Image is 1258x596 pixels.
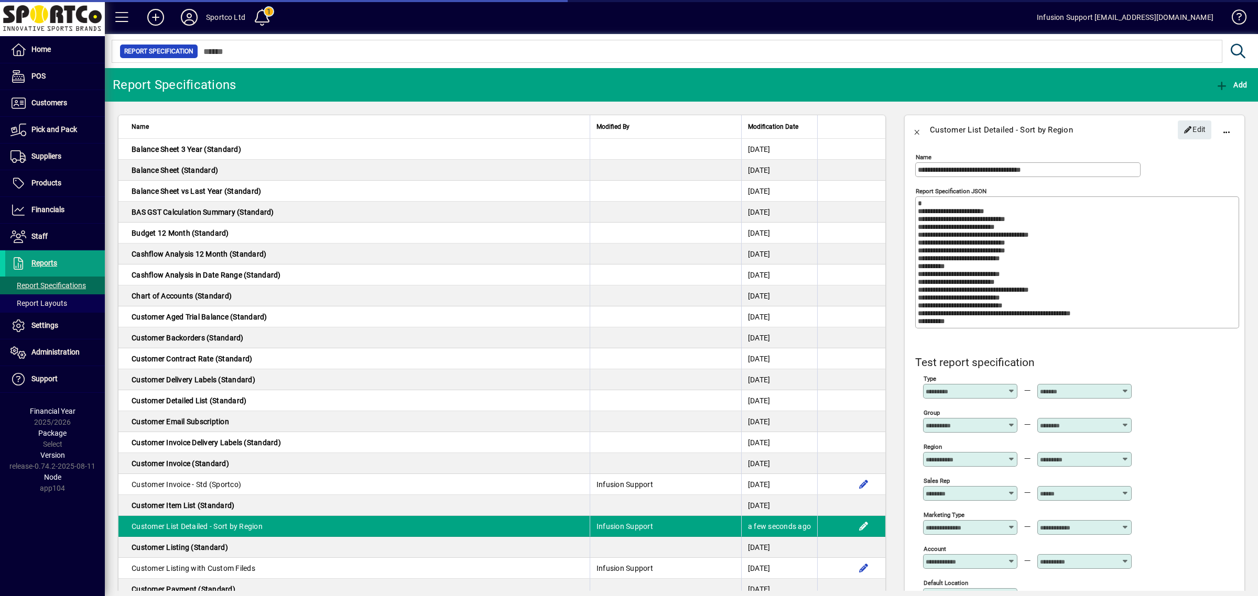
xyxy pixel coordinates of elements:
span: Customer Backorders (Standard) [132,334,244,342]
span: Budget 12 Month (Standard) [132,229,229,237]
span: Version [40,451,65,459]
a: Administration [5,339,105,366]
mat-label: Name [916,153,931,161]
span: Report Layouts [10,299,67,307]
td: [DATE] [741,244,817,264]
span: POS [31,72,46,80]
span: Package [38,429,67,437]
span: Balance Sheet 3 Year (Standard) [132,145,241,153]
button: Edit [855,518,872,535]
mat-label: Type [924,375,936,382]
div: Modification Date [748,121,811,133]
span: Report Specification [124,46,193,57]
a: Staff [5,224,105,250]
span: Customer Email Subscription [132,417,229,426]
span: Cashflow Analysis in Date Range (Standard) [132,271,281,279]
td: [DATE] [741,495,817,516]
app-page-header-button: Back [905,117,930,142]
button: Add [1213,75,1250,94]
button: Add [139,8,172,27]
span: Customers [31,98,67,107]
span: Suppliers [31,152,61,160]
button: Edit [855,560,872,577]
button: More options [1214,117,1239,142]
span: Settings [31,321,58,329]
div: Infusion Support [EMAIL_ADDRESS][DOMAIN_NAME] [1037,9,1213,26]
td: [DATE] [741,181,817,202]
a: Financials [5,197,105,223]
button: Edit [1178,120,1211,139]
span: Customer Delivery Labels (Standard) [132,376,255,384]
div: Report Specifications [113,76,236,93]
a: Knowledge Base [1224,2,1245,36]
button: Edit [855,476,872,493]
span: Customer Invoice - Std (Sportco) [132,480,241,489]
span: Customer Item List (Standard) [132,501,234,510]
a: Products [5,170,105,196]
mat-label: Group [924,409,940,416]
td: [DATE] [741,558,817,579]
a: Suppliers [5,144,105,170]
td: [DATE] [741,285,817,306]
span: Customer Invoice Delivery Labels (Standard) [132,438,281,447]
div: Customer List Detailed - Sort by Region [930,122,1073,138]
td: [DATE] [741,369,817,390]
td: a few seconds ago [741,516,817,537]
td: [DATE] [741,264,817,285]
span: Home [31,45,51,53]
span: Customer List Detailed - Sort by Region [132,522,263,531]
span: Customer Aged Trial Balance (Standard) [132,313,267,321]
td: [DATE] [741,223,817,244]
a: Home [5,37,105,63]
span: Pick and Pack [31,125,77,134]
span: Infusion Support [597,522,653,531]
div: Sportco Ltd [206,9,245,26]
td: [DATE] [741,327,817,348]
div: Name [132,121,583,133]
span: BAS GST Calculation Summary (Standard) [132,208,274,216]
span: Support [31,374,58,383]
span: Customer Listing with Custom Fileds [132,564,255,572]
mat-label: Account [924,545,946,553]
td: [DATE] [741,139,817,160]
span: Customer Payment (Standard) [132,585,235,593]
a: Pick and Pack [5,117,105,143]
button: Profile [172,8,206,27]
span: Customer Listing (Standard) [132,543,228,551]
span: Name [132,121,149,133]
a: POS [5,63,105,90]
span: Financial Year [30,407,75,415]
td: [DATE] [741,390,817,411]
mat-label: Marketing Type [924,511,964,518]
span: Customer Detailed List (Standard) [132,396,246,405]
a: Report Layouts [5,294,105,312]
span: Staff [31,232,48,240]
mat-label: Report Specification JSON [916,187,986,195]
a: Report Specifications [5,277,105,294]
span: Edit [1184,121,1206,138]
span: Modification Date [748,121,798,133]
td: [DATE] [741,453,817,474]
td: [DATE] [741,306,817,327]
h4: Test report specification [915,356,1239,369]
span: Customer Invoice (Standard) [132,459,229,468]
span: Administration [31,348,80,356]
td: [DATE] [741,348,817,369]
span: Reports [31,259,57,267]
td: [DATE] [741,411,817,432]
a: Customers [5,90,105,116]
td: [DATE] [741,202,817,223]
td: [DATE] [741,537,817,558]
td: [DATE] [741,432,817,453]
span: Cashflow Analysis 12 Month (Standard) [132,250,266,258]
td: [DATE] [741,474,817,495]
a: Support [5,366,105,392]
span: Infusion Support [597,564,653,572]
span: Modified By [597,121,630,133]
mat-label: Region [924,443,942,450]
span: Infusion Support [597,480,653,489]
span: Balance Sheet (Standard) [132,166,218,174]
span: Financials [31,205,64,214]
span: Balance Sheet vs Last Year (Standard) [132,187,261,195]
span: Add [1216,81,1247,89]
